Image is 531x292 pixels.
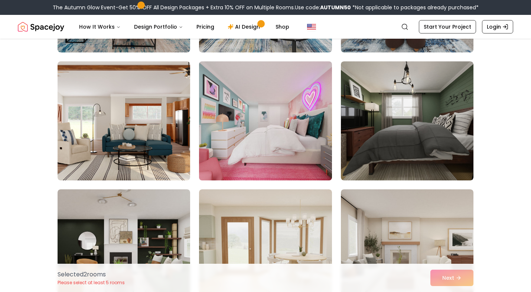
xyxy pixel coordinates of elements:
[58,61,190,180] img: Room room-88
[18,19,64,34] img: Spacejoy Logo
[53,4,479,11] div: The Autumn Glow Event-Get 50% OFF All Design Packages + Extra 10% OFF on Multiple Rooms.
[482,20,513,33] a: Login
[73,19,295,34] nav: Main
[128,19,189,34] button: Design Portfolio
[58,270,125,279] p: Selected 2 room s
[307,22,316,31] img: United States
[73,19,127,34] button: How It Works
[270,19,295,34] a: Shop
[320,4,351,11] b: AUTUMN50
[295,4,351,11] span: Use code:
[341,61,473,180] img: Room room-90
[196,58,335,183] img: Room room-89
[222,19,268,34] a: AI Design
[18,15,513,39] nav: Global
[419,20,476,33] a: Start Your Project
[58,280,125,286] p: Please select at least 5 rooms
[18,19,64,34] a: Spacejoy
[351,4,479,11] span: *Not applicable to packages already purchased*
[190,19,220,34] a: Pricing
